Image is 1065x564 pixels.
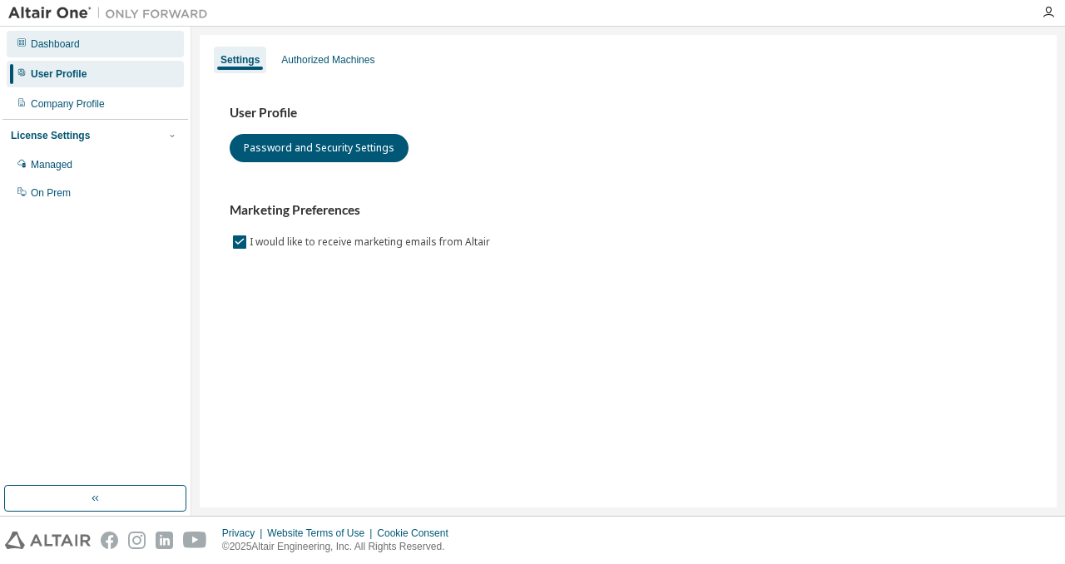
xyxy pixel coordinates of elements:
[377,527,458,540] div: Cookie Consent
[31,37,80,51] div: Dashboard
[31,158,72,171] div: Managed
[281,53,374,67] div: Authorized Machines
[101,532,118,549] img: facebook.svg
[220,53,260,67] div: Settings
[31,97,105,111] div: Company Profile
[250,232,493,252] label: I would like to receive marketing emails from Altair
[222,527,267,540] div: Privacy
[5,532,91,549] img: altair_logo.svg
[183,532,207,549] img: youtube.svg
[267,527,377,540] div: Website Terms of Use
[31,67,87,81] div: User Profile
[230,134,409,162] button: Password and Security Settings
[156,532,173,549] img: linkedin.svg
[222,540,458,554] p: © 2025 Altair Engineering, Inc. All Rights Reserved.
[8,5,216,22] img: Altair One
[230,202,1027,219] h3: Marketing Preferences
[11,129,90,142] div: License Settings
[31,186,71,200] div: On Prem
[128,532,146,549] img: instagram.svg
[230,105,1027,121] h3: User Profile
